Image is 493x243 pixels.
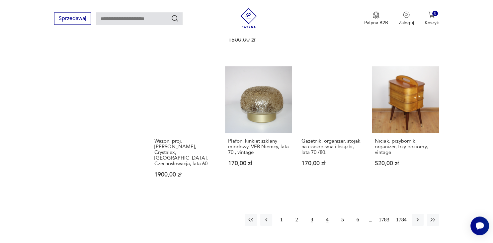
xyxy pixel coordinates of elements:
[377,214,391,226] button: 1783
[425,20,439,26] p: Koszyk
[291,214,303,226] button: 2
[399,20,414,26] p: Zaloguj
[298,66,365,190] a: Gazetnik, organizer, stojak na czasopisma i książki, lata 70./80.Gazetnik, organizer, stojak na c...
[228,37,289,43] p: 1500,00 zł
[239,8,259,28] img: Patyna - sklep z meblami i dekoracjami vintage
[321,214,333,226] button: 4
[151,66,218,190] a: Wazon, proj. Pavel Hlava, Crystalex, Nový Bor, Czechosłowacja, lata 60.Wazon, proj. [PERSON_NAME]...
[225,66,292,190] a: Plafon, kinkiet szklany miodowy, VEB Niemcy, lata 70., vintagePlafon, kinkiet szklany miodowy, VE...
[301,138,362,155] h3: Gazetnik, organizer, stojak na czasopisma i książki, lata 70./80.
[432,11,438,16] div: 0
[373,11,379,19] img: Ikona medalu
[428,11,435,18] img: Ikona koszyka
[54,12,91,25] button: Sprzedawaj
[154,172,215,178] p: 1900,00 zł
[301,161,362,166] p: 170,00 zł
[470,216,489,235] iframe: Smartsupp widget button
[399,11,414,26] button: Zaloguj
[403,11,410,18] img: Ikonka użytkownika
[364,11,388,26] button: Patyna B2B
[364,20,388,26] p: Patyna B2B
[394,214,408,226] button: 1784
[154,138,215,167] h3: Wazon, proj. [PERSON_NAME], Crystalex, [GEOGRAPHIC_DATA], Czechosłowacja, lata 60.
[352,214,364,226] button: 6
[425,11,439,26] button: 0Koszyk
[171,14,179,22] button: Szukaj
[228,138,289,155] h3: Plafon, kinkiet szklany miodowy, VEB Niemcy, lata 70., vintage
[372,66,439,190] a: Niciak, przybornik, organizer, trzy poziomy, vintageNiciak, przybornik, organizer, trzy poziomy, ...
[306,214,318,226] button: 3
[228,161,289,166] p: 170,00 zł
[54,17,91,21] a: Sprzedawaj
[375,161,436,166] p: 520,00 zł
[276,214,288,226] button: 1
[364,11,388,26] a: Ikona medaluPatyna B2B
[375,138,436,155] h3: Niciak, przybornik, organizer, trzy poziomy, vintage
[337,214,349,226] button: 5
